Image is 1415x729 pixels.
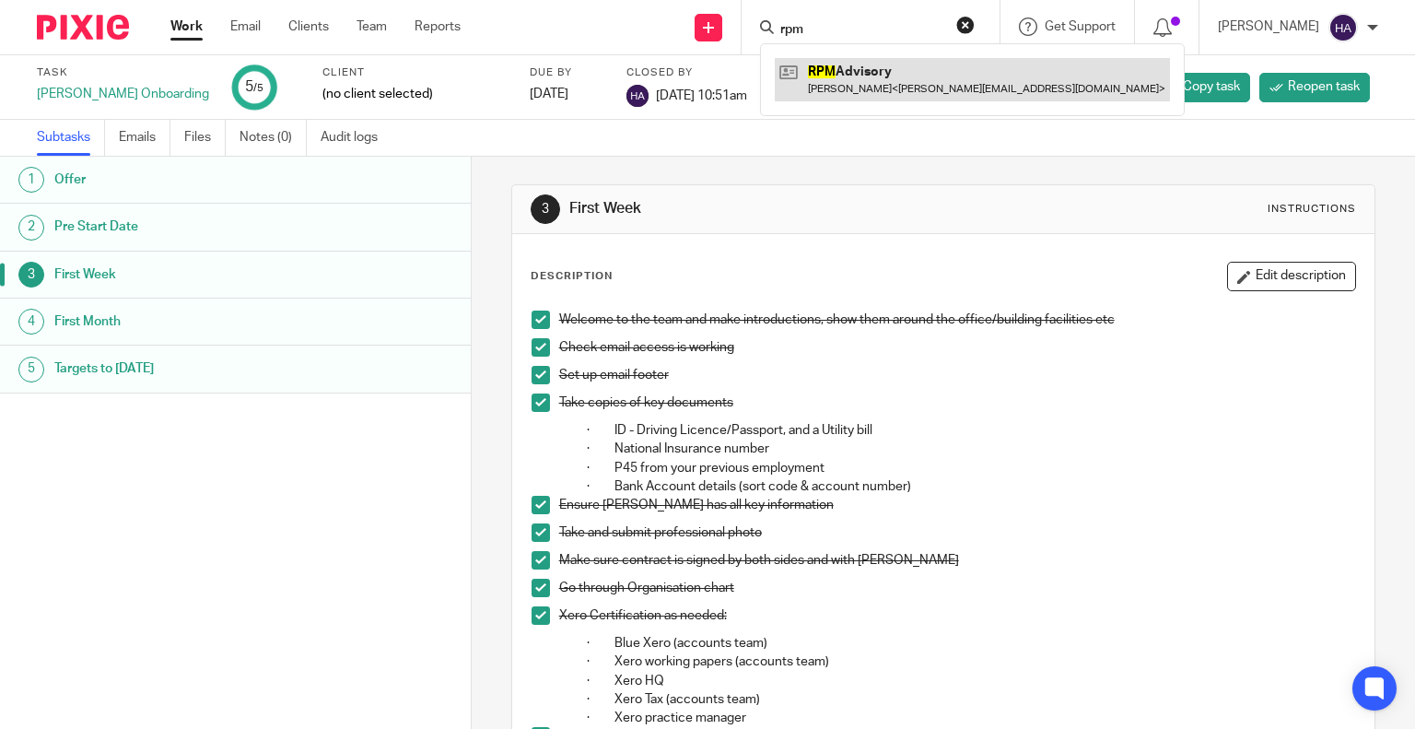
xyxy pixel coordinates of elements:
[54,308,320,335] h1: First Month
[170,18,203,36] a: Work
[587,709,1356,727] p: · Xero practice manager
[18,309,44,335] div: 4
[322,85,433,103] span: (no client selected)
[357,18,387,36] a: Team
[531,194,560,224] div: 3
[1183,77,1240,96] span: Copy task
[245,76,263,98] div: 5
[1259,73,1370,102] a: Reopen task
[956,16,975,34] button: Clear
[119,120,170,156] a: Emails
[559,394,1356,412] p: Take copies of key documents
[1045,20,1116,33] span: Get Support
[1154,73,1250,102] a: Copy task
[587,440,1356,458] p: · National Insurance number
[18,357,44,382] div: 5
[37,15,129,40] img: Pixie
[240,120,307,156] a: Notes (0)
[253,83,263,93] small: /5
[569,199,982,218] h1: First Week
[54,355,320,382] h1: Targets to [DATE]
[626,85,649,107] img: svg%3E
[54,166,320,194] h1: Offer
[559,551,1356,570] p: Make sure contract is signed by both sides and with [PERSON_NAME]
[18,215,44,241] div: 2
[415,18,461,36] a: Reports
[1328,13,1358,42] img: svg%3E
[559,523,1356,542] p: Take and submit professional photo
[559,579,1356,597] p: Go through Organisation chart
[18,167,44,193] div: 1
[37,120,105,156] a: Subtasks
[559,366,1356,384] p: Set up email footer
[559,606,1356,625] p: Xero Certification as needed:
[54,261,320,288] h1: First Week
[559,496,1356,514] p: Ensure [PERSON_NAME] has all key information
[321,120,392,156] a: Audit logs
[1218,18,1319,36] p: [PERSON_NAME]
[587,477,1356,496] p: · Bank Account details (sort code & account number)
[587,421,1356,440] p: · ID - Driving Licence/Passport, and a Utility bill
[1227,262,1356,291] button: Edit description
[184,120,226,156] a: Files
[559,311,1356,329] p: Welcome to the team and make introductions, show them around the office/building facilities etc
[656,88,747,101] span: [DATE] 10:51am
[530,85,603,103] div: [DATE]
[587,653,1356,671] p: · Xero working papers (accounts team)
[778,22,944,39] input: Search
[288,18,329,36] a: Clients
[1268,202,1356,217] div: Instructions
[531,269,613,284] p: Description
[37,85,209,103] div: [PERSON_NAME] Onboarding
[587,672,1356,690] p: · Xero HQ
[1288,77,1360,96] span: Reopen task
[37,65,209,80] label: Task
[587,634,1356,653] p: · Blue Xero (accounts team)
[559,338,1356,357] p: Check email access is working
[322,65,507,80] label: Client
[587,690,1356,709] p: · Xero Tax (accounts team)
[18,262,44,288] div: 3
[587,459,1356,477] p: · P45 from your previous employment
[230,18,261,36] a: Email
[530,65,603,80] label: Due by
[54,213,320,241] h1: Pre Start Date
[626,65,747,80] label: Closed by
